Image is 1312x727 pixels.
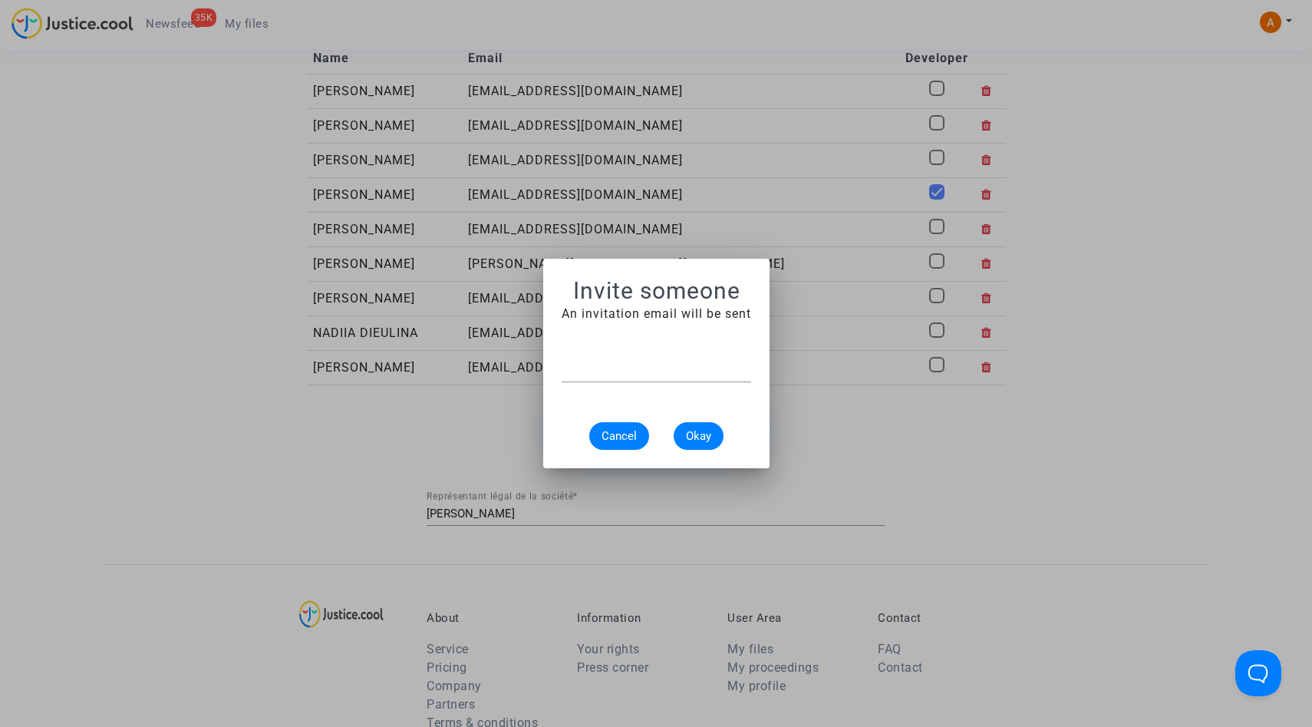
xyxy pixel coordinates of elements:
button: Okay [674,422,724,450]
span: An invitation email will be sent [562,306,751,321]
span: Okay [686,429,711,443]
button: Cancel [589,422,649,450]
iframe: Help Scout Beacon - Open [1235,650,1281,696]
h1: Invite someone [562,277,751,305]
span: Cancel [602,429,637,443]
